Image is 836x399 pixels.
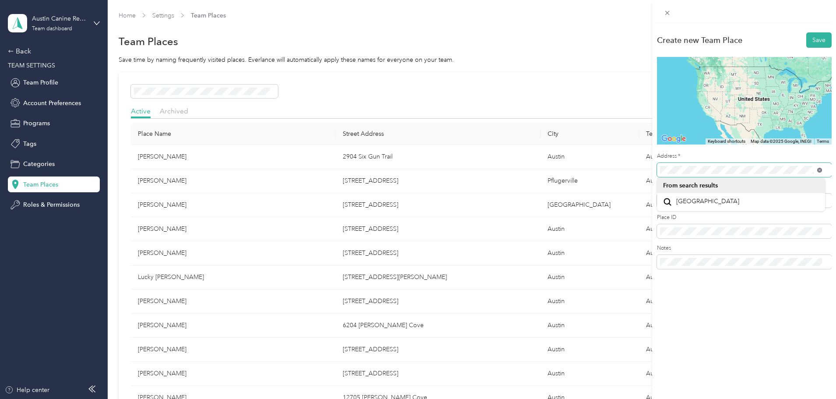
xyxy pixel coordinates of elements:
[657,244,832,252] label: Notes
[657,214,832,222] label: Place ID
[659,133,688,145] img: Google
[817,139,829,144] a: Terms (opens in new tab)
[676,198,739,205] span: [GEOGRAPHIC_DATA]
[751,139,811,144] span: Map data ©2025 Google, INEGI
[659,133,688,145] a: Open this area in Google Maps (opens a new window)
[806,32,832,48] button: Save
[708,138,745,145] button: Keyboard shortcuts
[787,350,836,399] iframe: Everlance-gr Chat Button Frame
[657,35,742,45] div: Create new Team Place
[663,182,718,189] span: From search results
[657,152,832,160] label: Address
